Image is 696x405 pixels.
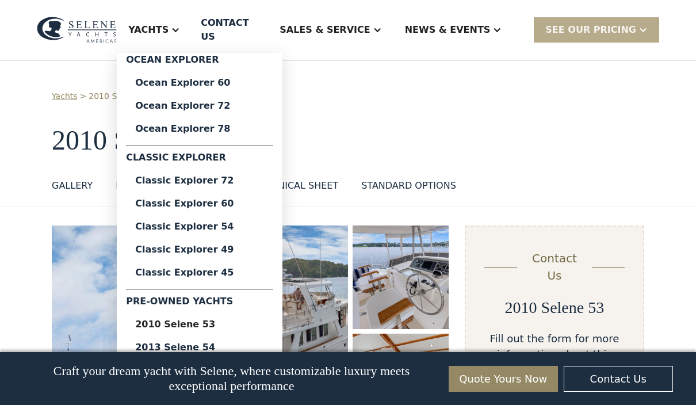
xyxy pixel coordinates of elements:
a: Classic Explorer 60 [126,192,273,215]
div: Ocean Explorer [126,53,273,71]
a: Ocean Explorer 78 [126,117,273,140]
div: Fill out the form for more information about this boat [484,331,625,377]
a: 2010 Selene 53 [126,313,273,336]
strong: I want to subscribe to your Newsletter. [3,257,132,277]
a: Yachts [52,90,78,102]
a: 2013 Selene 54 [126,336,273,359]
div: Classic Explorer 45 [135,268,264,277]
div: SEE Our Pricing [534,17,659,42]
a: STANDARD OPTIONS [361,179,456,197]
div: Yachts [128,23,169,37]
span: Unsubscribe any time by clicking the link at the bottom of any message [3,257,140,298]
a: Classic Explorer 49 [126,238,273,261]
a: Classic Explorer 45 [126,261,273,284]
div: STANDARD OPTIONS [361,179,456,193]
nav: Yachts [117,53,282,373]
div: Sales & Service [268,7,393,53]
a: Classic Explorer 72 [126,169,273,192]
a: TECHNICAL SHEET [253,179,338,197]
div: Classic Explorer 60 [135,199,264,208]
a: Ocean Explorer 60 [126,71,273,94]
div: Classic Explorer 49 [135,245,264,254]
div: GALLERY [52,179,93,193]
a: Contact Us [564,366,673,392]
div: Contact Us [526,250,583,284]
a: GALLERY [52,179,93,197]
div: SEE Our Pricing [545,23,636,37]
div: News & EVENTS [393,7,514,53]
a: DESCRIPTION [116,179,178,197]
div: Classic Explorer 72 [135,176,264,185]
h2: 2010 Selene 53 [505,298,605,318]
h1: 2010 Selene 53 [52,125,644,156]
a: Ocean Explorer 72 [126,94,273,117]
div: Ocean Explorer 60 [135,78,264,87]
a: open lightbox [353,226,448,329]
div: News & EVENTS [405,23,491,37]
div: Yachts [117,7,192,53]
div: 2013 Selene 54 [135,343,264,352]
div: Classic Explorer 54 [135,222,264,231]
input: I want to subscribe to your Newsletter.Unsubscribe any time by clicking the link at the bottom of... [3,256,12,265]
img: logo [37,17,117,43]
a: 2010 Selene 53 [89,90,152,102]
a: Quote Yours Now [449,366,558,392]
div: TECHNICAL SHEET [253,179,338,193]
a: Classic Explorer 54 [126,215,273,238]
div: DESCRIPTION [116,179,178,193]
div: Classic Explorer [126,151,273,169]
div: Pre-Owned Yachts [126,295,273,313]
div: Ocean Explorer 72 [135,101,264,110]
div: Ocean Explorer 78 [135,124,264,133]
div: Sales & Service [280,23,370,37]
p: Craft your dream yacht with Selene, where customizable luxury meets exceptional performance [23,364,440,393]
div: 2010 Selene 53 [135,320,264,329]
div: > [80,90,87,102]
div: Contact US [201,16,259,44]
